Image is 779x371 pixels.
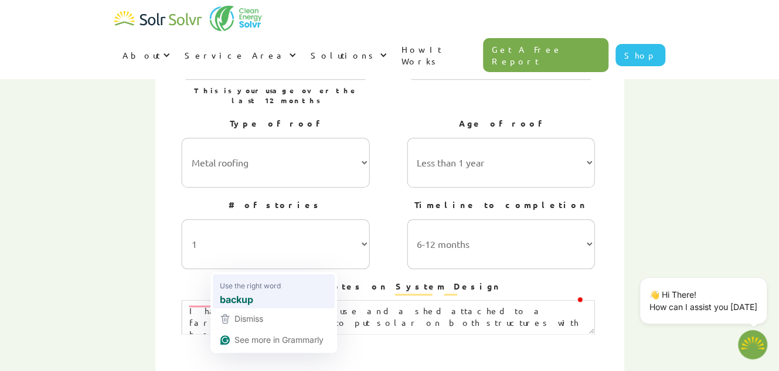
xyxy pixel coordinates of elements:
[182,199,370,211] h2: # of stories
[649,288,757,313] p: 👋 Hi There! How can I assist you [DATE]
[176,38,302,73] div: Service Area
[483,38,608,72] a: Get A Free Report
[615,44,665,66] a: Shop
[185,49,286,61] div: Service Area
[311,49,377,61] div: Solutions
[182,300,595,334] textarea: To enrich screen reader interactions, please activate Accessibility in Grammarly extension settings
[393,32,484,79] a: How It Works
[738,330,767,359] img: 1702586718.png
[302,38,393,73] div: Solutions
[182,281,595,292] h2: Extra Notes on System Design
[182,118,370,130] h2: Type of roof
[114,38,176,73] div: About
[182,86,370,105] h2: This is your usage over the last 12 months
[738,330,767,359] button: Open chatbot widget
[407,199,595,211] h2: Timeline to completion
[407,118,595,130] h2: Age of roof
[123,49,160,61] div: About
